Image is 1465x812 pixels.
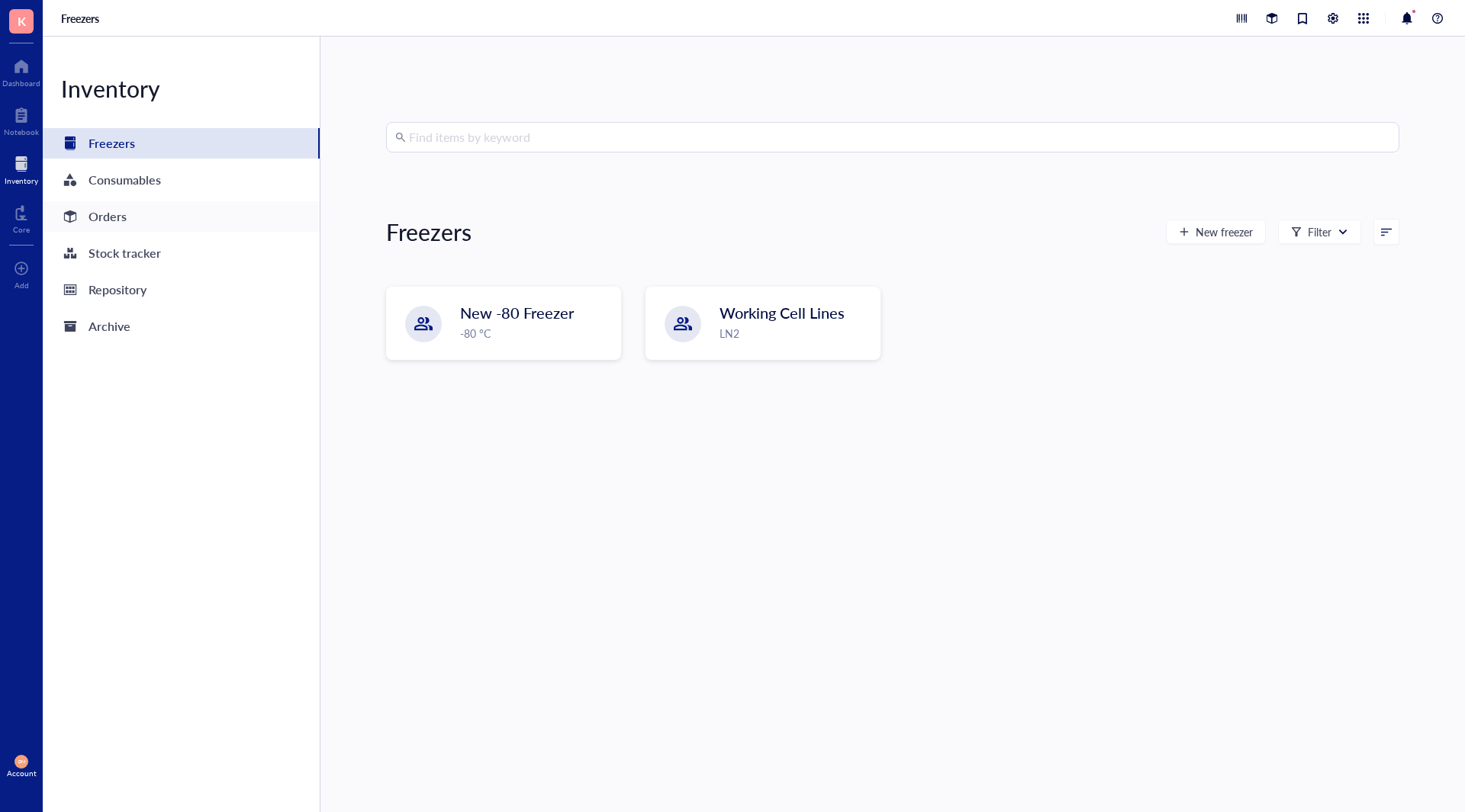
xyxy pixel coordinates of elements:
span: New freezer [1196,226,1253,238]
div: Freezers [89,133,135,154]
span: DM [18,759,25,764]
div: Filter [1308,223,1331,240]
div: Dashboard [2,79,40,88]
span: New -80 Freezer [460,302,574,323]
a: Stock tracker [43,238,320,268]
a: Freezers [43,128,320,159]
div: Inventory [5,176,38,185]
button: New freezer [1166,220,1266,244]
a: Notebook [4,103,39,136]
div: Inventory [43,73,320,104]
span: K [18,11,26,30]
span: Working Cell Lines [720,302,845,323]
div: Repository [89,279,146,300]
div: Freezers [386,217,472,247]
div: Orders [89,206,127,227]
div: Consumables [89,169,161,191]
div: Archive [89,316,130,337]
div: -80 °C [460,325,611,342]
a: Core [13,201,30,234]
a: Archive [43,311,320,342]
div: Add [14,281,29,290]
div: Account [7,769,37,778]
a: Dashboard [2,54,40,88]
a: Inventory [5,152,38,185]
a: Freezers [61,11,102,25]
a: Orders [43,201,320,232]
div: Core [13,225,30,234]
div: Stock tracker [89,242,161,264]
div: Notebook [4,127,39,136]
a: Repository [43,274,320,305]
div: LN2 [720,325,871,342]
a: Consumables [43,165,320,195]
